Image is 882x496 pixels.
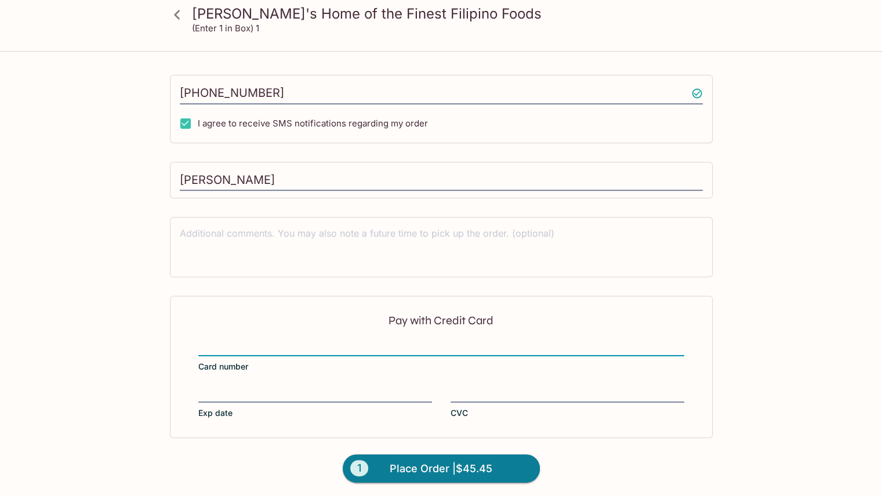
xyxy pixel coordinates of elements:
span: 1 [350,460,368,476]
input: Enter first and last name [180,169,703,191]
h3: [PERSON_NAME]'s Home of the Finest Filipino Foods [192,5,710,23]
span: Exp date [198,407,233,419]
p: (Enter 1 in Box) 1 [192,23,259,34]
input: Enter phone number [180,82,703,104]
span: I agree to receive SMS notifications regarding my order [198,118,428,129]
iframe: Secure expiration date input frame [198,388,432,400]
span: Card number [198,361,248,372]
span: Place Order | $45.45 [390,459,492,478]
p: Pay with Credit Card [198,315,684,326]
button: 1Place Order |$45.45 [343,454,540,483]
iframe: Secure CVC input frame [451,388,684,400]
span: CVC [451,407,468,419]
iframe: Secure card number input frame [198,341,684,354]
